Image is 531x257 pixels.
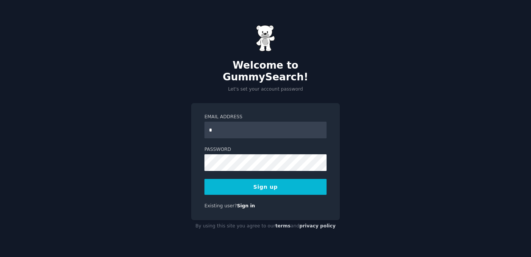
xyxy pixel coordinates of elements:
a: privacy policy [299,223,336,229]
p: Let's set your account password [191,86,340,93]
a: Sign in [237,203,255,208]
span: Existing user? [204,203,237,208]
label: Email Address [204,114,327,121]
button: Sign up [204,179,327,195]
h2: Welcome to GummySearch! [191,60,340,83]
a: terms [275,223,291,229]
div: By using this site you agree to our and [191,220,340,232]
label: Password [204,146,327,153]
img: Gummy Bear [256,25,275,52]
